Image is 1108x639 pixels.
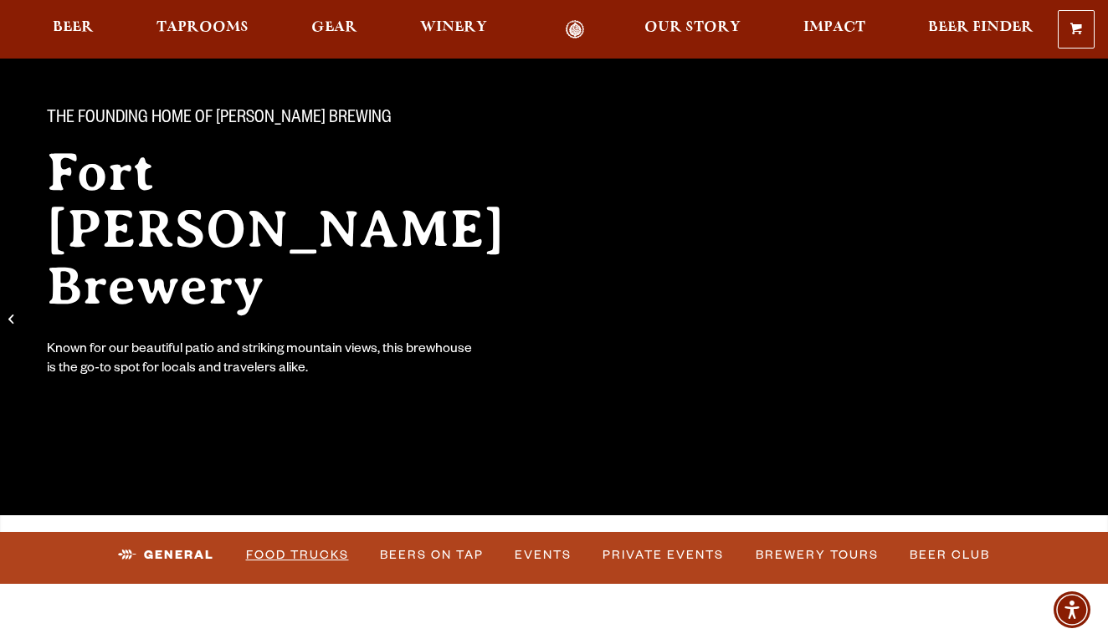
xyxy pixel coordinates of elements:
a: Taprooms [146,20,259,39]
h2: Fort [PERSON_NAME] Brewery [47,144,569,314]
a: Our Story [634,20,751,39]
span: Winery [420,21,487,34]
a: Impact [793,20,876,39]
span: Taprooms [156,21,249,34]
a: Odell Home [543,20,606,39]
a: Beers on Tap [373,536,490,575]
a: Gear [300,20,368,39]
a: Winery [409,20,498,39]
a: Private Events [596,536,731,575]
a: Beer [42,20,105,39]
span: Beer Finder [928,21,1034,34]
a: General [111,536,221,575]
span: Beer [53,21,94,34]
a: Beer Finder [917,20,1044,39]
a: Beer Club [903,536,997,575]
a: Events [508,536,578,575]
span: Gear [311,21,357,34]
div: Known for our beautiful patio and striking mountain views, this brewhouse is the go-to spot for l... [47,341,475,380]
span: The Founding Home of [PERSON_NAME] Brewing [47,109,392,130]
span: Impact [803,21,865,34]
a: Food Trucks [239,536,356,575]
div: Accessibility Menu [1054,591,1090,628]
span: Our Story [644,21,741,34]
a: Brewery Tours [749,536,885,575]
